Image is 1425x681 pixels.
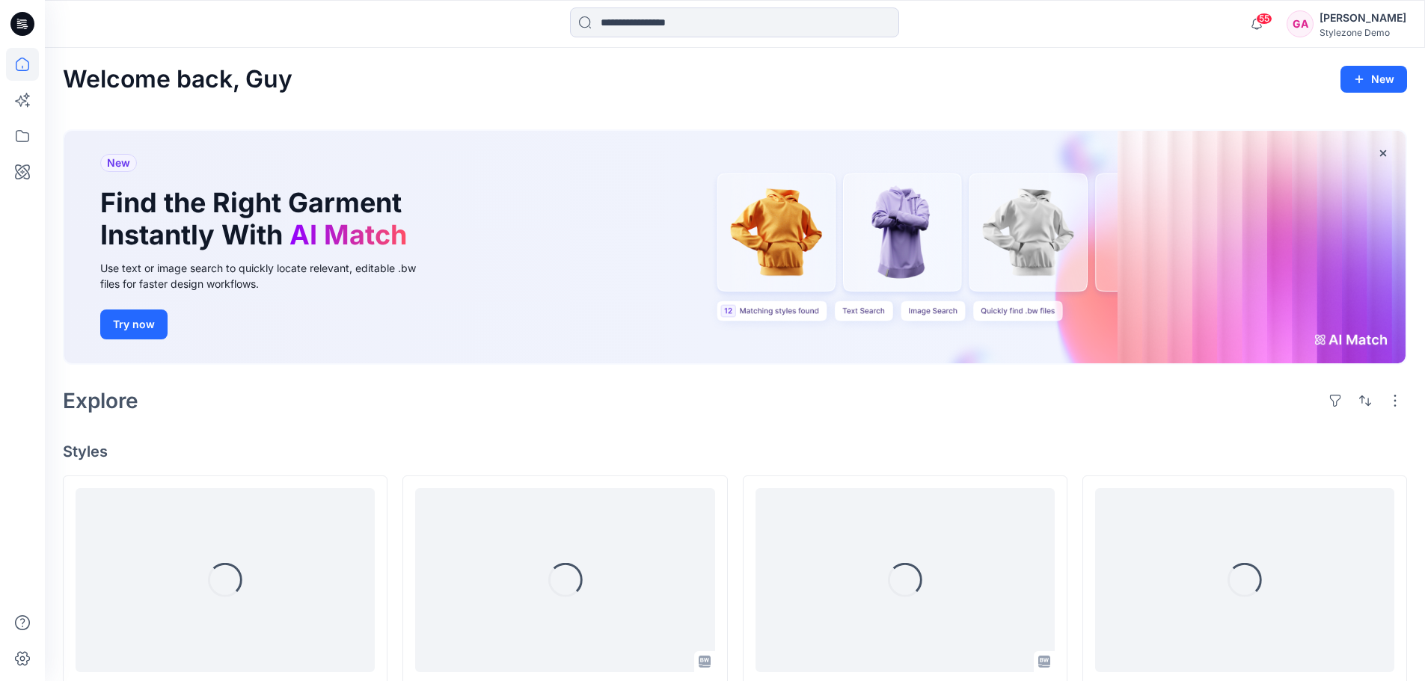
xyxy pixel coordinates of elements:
[63,389,138,413] h2: Explore
[1320,9,1406,27] div: [PERSON_NAME]
[100,309,168,339] button: Try now
[63,443,1407,460] h4: Styles
[100,260,437,292] div: Use text or image search to quickly locate relevant, editable .bw files for faster design workflows.
[1320,27,1406,38] div: Stylezone Demo
[289,218,407,251] span: AI Match
[107,154,130,172] span: New
[63,66,292,93] h2: Welcome back, Guy
[1340,66,1407,93] button: New
[100,187,414,251] h1: Find the Right Garment Instantly With
[1287,10,1314,37] div: GA
[1256,13,1272,25] span: 55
